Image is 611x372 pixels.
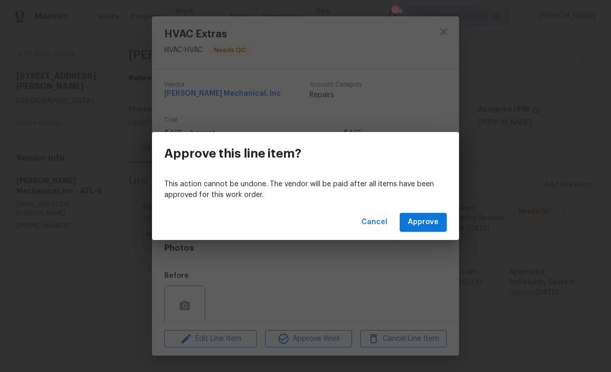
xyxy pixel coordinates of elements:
[400,213,447,232] button: Approve
[357,213,391,232] button: Cancel
[361,216,387,229] span: Cancel
[164,179,447,201] p: This action cannot be undone. The vendor will be paid after all items have been approved for this...
[408,216,439,229] span: Approve
[164,146,301,161] h3: Approve this line item?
